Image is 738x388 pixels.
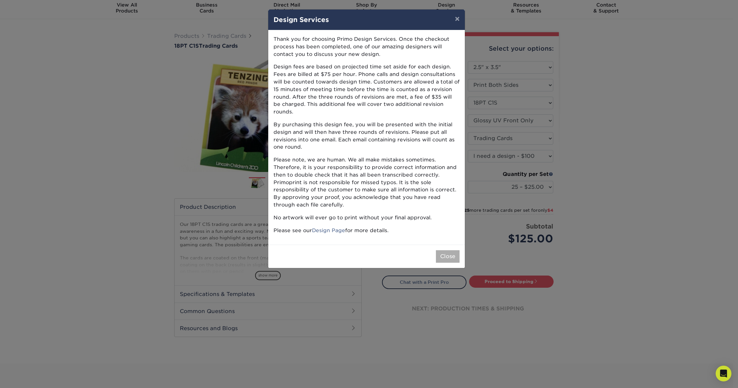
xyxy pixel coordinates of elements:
p: Please note, we are human. We all make mistakes sometimes. Therefore, it is your responsibility t... [274,156,460,209]
p: Thank you for choosing Primo Design Services. Once the checkout process has been completed, one o... [274,36,460,58]
button: × [450,10,465,28]
p: Design fees are based on projected time set aside for each design. Fees are billed at $75 per hou... [274,63,460,116]
p: Please see our for more details. [274,227,460,234]
p: By purchasing this design fee, you will be presented with the initial design and will then have t... [274,121,460,151]
h4: Design Services [274,15,460,25]
a: Design Page [312,227,345,233]
button: Close [436,250,460,263]
p: No artwork will ever go to print without your final approval. [274,214,460,222]
div: Open Intercom Messenger [716,366,731,381]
